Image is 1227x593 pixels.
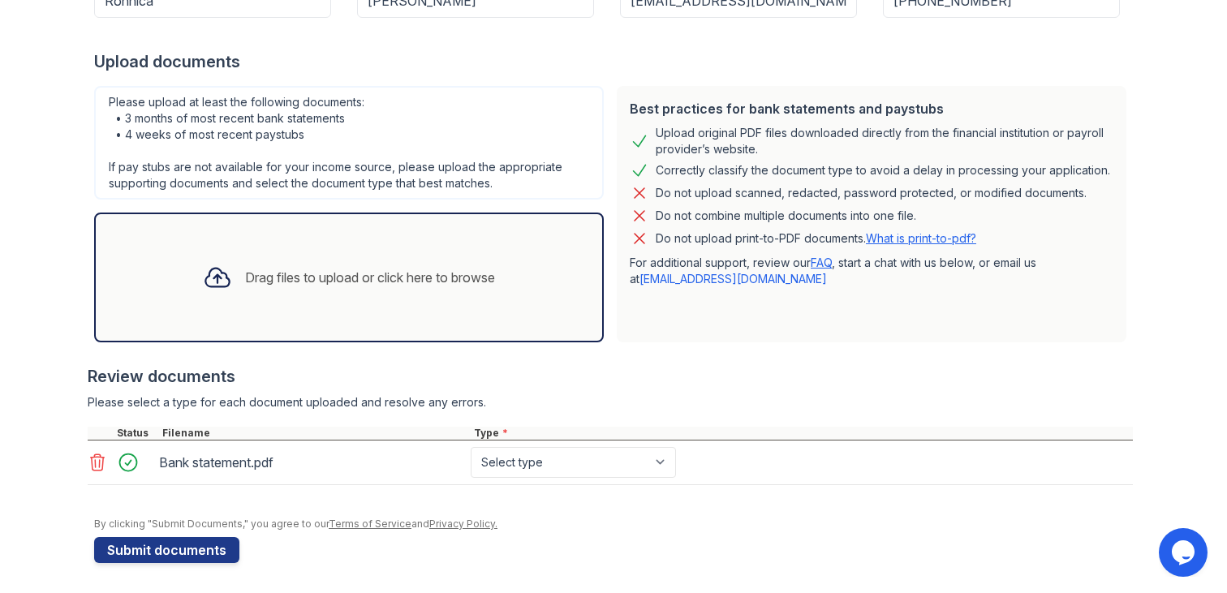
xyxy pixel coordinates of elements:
[656,206,916,226] div: Do not combine multiple documents into one file.
[471,427,1133,440] div: Type
[630,99,1113,118] div: Best practices for bank statements and paystubs
[329,518,411,530] a: Terms of Service
[656,125,1113,157] div: Upload original PDF files downloaded directly from the financial institution or payroll provider’...
[630,255,1113,287] p: For additional support, review our , start a chat with us below, or email us at
[656,230,976,247] p: Do not upload print-to-PDF documents.
[94,50,1133,73] div: Upload documents
[159,427,471,440] div: Filename
[1159,528,1211,577] iframe: chat widget
[429,518,497,530] a: Privacy Policy.
[94,86,604,200] div: Please upload at least the following documents: • 3 months of most recent bank statements • 4 wee...
[88,394,1133,410] div: Please select a type for each document uploaded and resolve any errors.
[245,268,495,287] div: Drag files to upload or click here to browse
[639,272,827,286] a: [EMAIL_ADDRESS][DOMAIN_NAME]
[88,365,1133,388] div: Review documents
[811,256,832,269] a: FAQ
[866,231,976,245] a: What is print-to-pdf?
[94,518,1133,531] div: By clicking "Submit Documents," you agree to our and
[114,427,159,440] div: Status
[159,449,464,475] div: Bank statement.pdf
[656,161,1110,180] div: Correctly classify the document type to avoid a delay in processing your application.
[94,537,239,563] button: Submit documents
[656,183,1087,203] div: Do not upload scanned, redacted, password protected, or modified documents.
